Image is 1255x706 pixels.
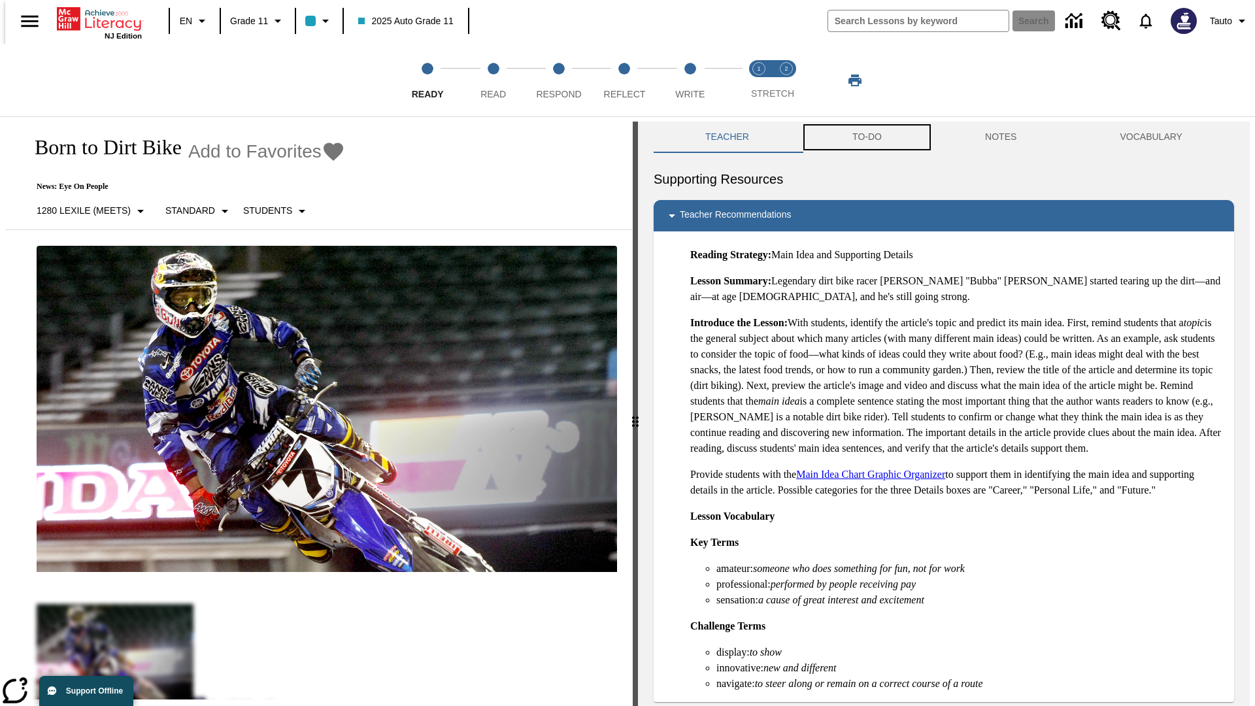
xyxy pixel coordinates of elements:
[230,14,268,28] span: Grade 11
[758,395,800,407] em: main idea
[1210,14,1232,28] span: Tauto
[105,32,142,40] span: NJ Edition
[652,44,728,116] button: Write step 5 of 5
[690,275,771,286] strong: Lesson Summary:
[740,44,778,116] button: Stretch Read step 1 of 2
[758,594,924,605] em: a cause of great interest and excitement
[690,315,1224,456] p: With students, identify the article's topic and predict its main idea. First, remind students tha...
[654,200,1234,231] div: Teacher Recommendations
[21,182,345,192] p: News: Eye On People
[1205,9,1255,33] button: Profile/Settings
[455,44,531,116] button: Read step 2 of 5
[1129,4,1163,38] a: Notifications
[390,44,465,116] button: Ready step 1 of 5
[690,249,771,260] strong: Reading Strategy:
[716,592,1224,608] li: sensation:
[10,2,49,41] button: Open side menu
[716,561,1224,577] li: amateur:
[165,204,215,218] p: Standard
[753,563,965,574] em: someone who does something for fun, not for work
[1184,317,1205,328] em: topic
[690,317,788,328] strong: Introduce the Lesson:
[654,122,1234,153] div: Instructional Panel Tabs
[174,9,216,33] button: Language: EN, Select a language
[680,208,791,224] p: Teacher Recommendations
[66,686,123,696] span: Support Offline
[57,5,142,40] div: Home
[412,89,444,99] span: Ready
[37,246,617,573] img: Motocross racer James Stewart flies through the air on his dirt bike.
[5,122,633,699] div: reading
[690,247,1224,263] p: Main Idea and Supporting Details
[716,577,1224,592] li: professional:
[1068,122,1234,153] button: VOCABULARY
[690,467,1224,498] p: Provide students with the to support them in identifying the main idea and supporting details in ...
[1171,8,1197,34] img: Avatar
[933,122,1068,153] button: NOTES
[751,88,794,99] span: STRETCH
[750,647,782,658] em: to show
[638,122,1250,706] div: activity
[796,469,945,480] a: Main Idea Chart Graphic Organizer
[188,140,345,163] button: Add to Favorites - Born to Dirt Bike
[243,204,292,218] p: Students
[834,69,876,92] button: Print
[521,44,597,116] button: Respond step 3 of 5
[358,14,453,28] span: 2025 Auto Grade 11
[536,89,581,99] span: Respond
[690,273,1224,305] p: Legendary dirt bike racer [PERSON_NAME] "Bubba" [PERSON_NAME] started tearing up the dirt—and air...
[784,65,788,72] text: 2
[480,89,506,99] span: Read
[604,89,646,99] span: Reflect
[1163,4,1205,38] button: Select a new avatar
[1094,3,1129,39] a: Resource Center, Will open in new tab
[225,9,291,33] button: Grade: Grade 11, Select a grade
[675,89,705,99] span: Write
[755,678,983,689] em: to steer along or remain on a correct course of a route
[690,511,775,522] strong: Lesson Vocabulary
[654,122,801,153] button: Teacher
[757,65,760,72] text: 1
[771,579,916,590] em: performed by people receiving pay
[180,14,192,28] span: EN
[31,199,154,223] button: Select Lexile, 1280 Lexile (Meets)
[37,204,131,218] p: 1280 Lexile (Meets)
[690,537,739,548] strong: Key Terms
[1058,3,1094,39] a: Data Center
[654,169,1234,190] h6: Supporting Resources
[716,645,1224,660] li: display:
[828,10,1009,31] input: search field
[188,141,322,162] span: Add to Favorites
[160,199,238,223] button: Scaffolds, Standard
[763,662,836,673] em: new and different
[767,44,805,116] button: Stretch Respond step 2 of 2
[586,44,662,116] button: Reflect step 4 of 5
[39,676,133,706] button: Support Offline
[716,660,1224,676] li: innovative:
[300,9,339,33] button: Class color is light blue. Change class color
[238,199,315,223] button: Select Student
[633,122,638,706] div: Press Enter or Spacebar and then press right and left arrow keys to move the slider
[716,676,1224,692] li: navigate:
[21,135,182,160] h1: Born to Dirt Bike
[801,122,933,153] button: TO-DO
[690,620,765,631] strong: Challenge Terms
